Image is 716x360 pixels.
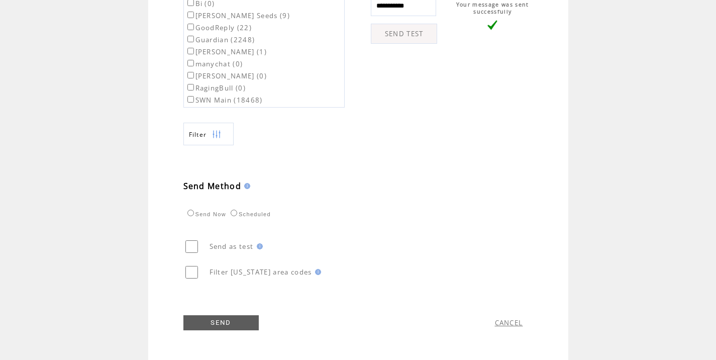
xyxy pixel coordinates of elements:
[185,211,226,217] label: Send Now
[371,24,437,44] a: SEND TEST
[187,60,194,66] input: manychat (0)
[187,12,194,18] input: [PERSON_NAME] Seeds (9)
[187,36,194,42] input: Guardian (2248)
[210,267,312,277] span: Filter [US_STATE] area codes
[187,210,194,216] input: Send Now
[183,181,242,192] span: Send Method
[254,243,263,249] img: help.gif
[212,123,221,146] img: filters.png
[487,20,497,30] img: vLarge.png
[189,130,207,139] span: Show filters
[187,84,194,91] input: RagingBull (0)
[187,48,194,54] input: [PERSON_NAME] (1)
[183,123,234,145] a: Filter
[228,211,271,217] label: Scheduled
[185,11,290,20] label: [PERSON_NAME] Seeds (9)
[185,23,252,32] label: GoodReply (22)
[185,35,255,44] label: Guardian (2248)
[185,96,263,105] label: SWN Main (18468)
[231,210,237,216] input: Scheduled
[456,1,529,15] span: Your message was sent successfully
[187,72,194,78] input: [PERSON_NAME] (0)
[183,315,259,330] a: SEND
[185,71,267,80] label: [PERSON_NAME] (0)
[312,269,321,275] img: help.gif
[210,242,254,251] span: Send as test
[187,24,194,30] input: GoodReply (22)
[185,59,243,68] label: manychat (0)
[241,183,250,189] img: help.gif
[495,318,523,327] a: CANCEL
[187,96,194,103] input: SWN Main (18468)
[185,47,267,56] label: [PERSON_NAME] (1)
[185,83,246,93] label: RagingBull (0)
